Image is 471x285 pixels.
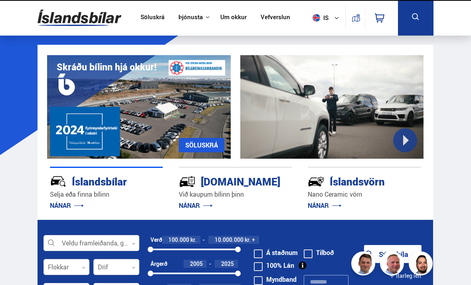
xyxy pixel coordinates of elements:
[381,253,405,277] img: siFngHWaQ9KaOqBr.png
[57,62,156,72] h1: Skráðu bílinn hjá okkur!
[308,190,421,199] p: Nano Ceramic vörn
[179,138,224,152] a: SÖLUSKRÁ
[254,262,294,269] label: 100% Lán
[179,201,213,210] a: NÁNAR
[50,190,163,199] p: Selja eða finna bílinn
[245,237,251,243] span: kr.
[179,174,263,188] div: [DOMAIN_NAME]
[309,6,345,30] button: is
[364,245,422,263] button: Sýna bíla
[50,173,67,190] img: JRvxyua_JYH6wB4c.svg
[252,237,255,243] span: +
[410,253,434,277] img: nhp88E3Fdnt1Opn2.png
[254,276,297,283] label: Myndband
[150,261,167,267] div: Árgerð
[190,260,203,267] span: 2005
[313,14,320,22] img: svg+xml;base64,PHN2ZyB4bWxucz0iaHR0cDovL3d3dy53My5vcmcvMjAwMC9zdmciIHdpZHRoPSI1MTIiIGhlaWdodD0iNT...
[308,174,392,188] div: Íslandsvörn
[220,14,247,22] a: Um okkur
[308,173,325,190] img: -Svtn6bYgwAsiwNX.svg
[190,237,196,243] span: kr.
[150,237,162,243] div: Verð
[308,201,342,210] a: NÁNAR
[254,249,298,256] label: Á staðnum
[179,190,292,199] p: Við kaupum bílinn þinn
[261,14,290,22] a: Vefverslun
[389,267,422,285] button: Ítarleg leit
[38,5,121,31] img: G0Ugv5HjCgRt.svg
[178,14,203,21] button: Þjónusta
[179,173,196,190] img: tr5P-W3DuiFaO7aO.svg
[309,14,329,22] span: is
[50,201,84,210] a: NÁNAR
[168,236,189,243] span: 100.000
[50,174,135,188] div: Íslandsbílar
[215,236,243,243] span: 10.000.000
[47,55,231,159] img: eKx6w-_Home_640_.png
[221,260,234,267] span: 2025
[352,253,376,277] img: FbJEzSuNWCJXmdc-.webp
[141,14,164,22] a: Söluskrá
[304,249,334,256] label: Tilboð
